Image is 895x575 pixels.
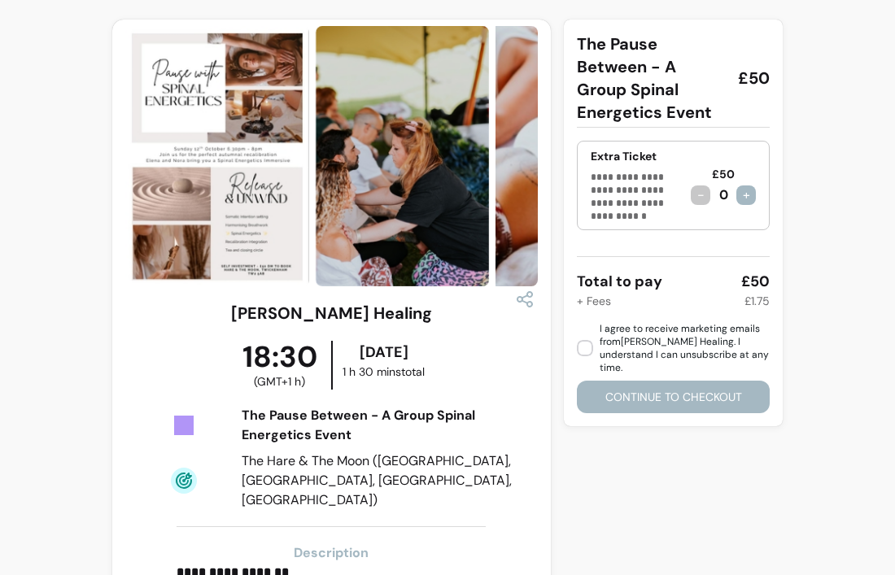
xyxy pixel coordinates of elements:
div: [DATE] [336,341,431,364]
span: £50 [738,67,770,89]
span: ( GMT+1 h ) [254,373,305,390]
div: 18:30 [228,341,331,390]
div: + [736,185,756,205]
img: Tickets Icon [171,412,197,438]
p: Extra Ticket [591,148,679,164]
div: The Pause Between - A Group Spinal Energetics Event [242,406,530,445]
span: The Pause Between - A Group Spinal Energetics Event [577,33,726,124]
p: £50 [712,166,735,182]
h3: Description [177,543,486,563]
div: Total to pay [577,270,662,293]
div: £1.75 [744,293,770,309]
span: 0 [717,185,730,205]
div: + Fees [577,293,611,309]
div: 1 h 30 mins total [336,364,431,380]
div: - [691,185,710,205]
button: Continue to checkout [577,381,771,413]
h3: [PERSON_NAME] Healing [231,302,432,325]
img: https://d3pz9znudhj10h.cloudfront.net/1d7e83e1-6d7b-413b-bb6f-3745389851f8 [316,26,489,286]
img: https://d3pz9znudhj10h.cloudfront.net/bed4385c-a7a1-4076-9bbf-a4f6fb9842ff [125,26,309,286]
div: The Hare & The Moon ([GEOGRAPHIC_DATA], [GEOGRAPHIC_DATA], [GEOGRAPHIC_DATA], [GEOGRAPHIC_DATA]) [242,451,530,510]
div: £50 [741,270,770,293]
